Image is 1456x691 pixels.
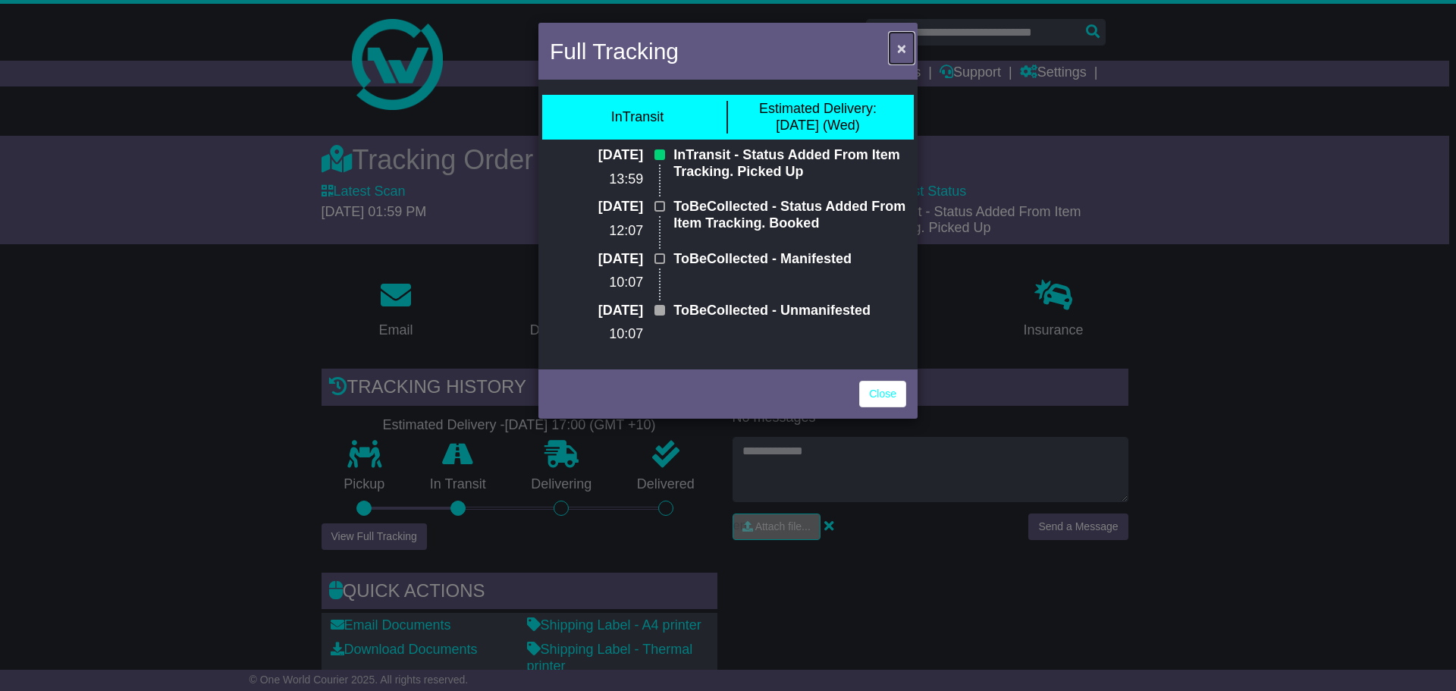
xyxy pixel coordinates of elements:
p: [DATE] [550,147,643,164]
p: 13:59 [550,171,643,188]
p: ToBeCollected - Status Added From Item Tracking. Booked [673,199,906,231]
p: InTransit - Status Added From Item Tracking. Picked Up [673,147,906,180]
div: [DATE] (Wed) [759,101,877,133]
h4: Full Tracking [550,34,679,68]
p: ToBeCollected - Manifested [673,251,906,268]
a: Close [859,381,906,407]
p: [DATE] [550,199,643,215]
span: × [897,39,906,57]
p: [DATE] [550,303,643,319]
p: [DATE] [550,251,643,268]
div: InTransit [611,109,664,126]
p: ToBeCollected - Unmanifested [673,303,906,319]
span: Estimated Delivery: [759,101,877,116]
button: Close [890,33,914,64]
p: 10:07 [550,275,643,291]
p: 10:07 [550,326,643,343]
p: 12:07 [550,223,643,240]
